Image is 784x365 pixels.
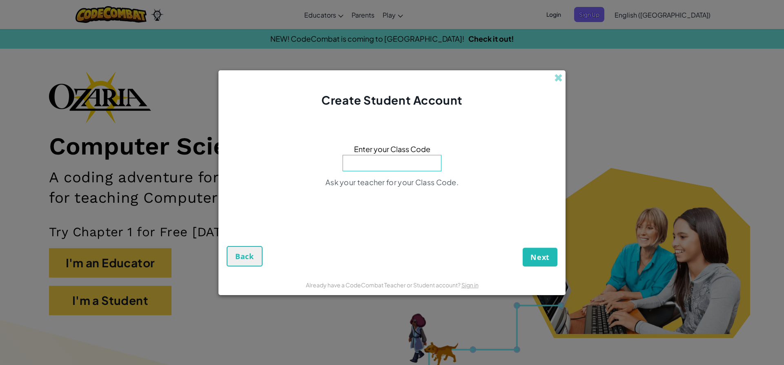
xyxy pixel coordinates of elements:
span: Already have a CodeCombat Teacher or Student account? [306,281,461,289]
span: Enter your Class Code [354,143,430,155]
span: Create Student Account [321,93,462,107]
span: Ask your teacher for your Class Code. [325,177,459,187]
button: Next [523,248,557,266]
button: Back [227,246,263,266]
span: Back [235,251,254,261]
a: Sign in [461,281,479,289]
span: Next [530,252,550,262]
